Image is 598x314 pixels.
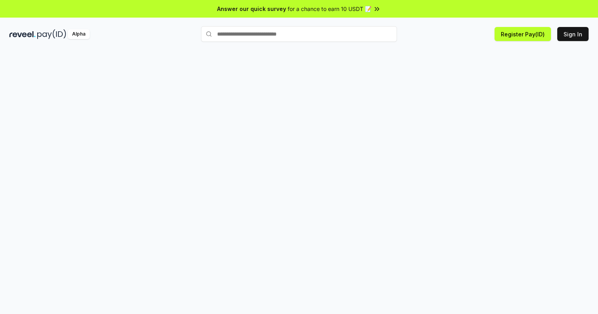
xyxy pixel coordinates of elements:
[557,27,589,41] button: Sign In
[37,29,66,39] img: pay_id
[288,5,371,13] span: for a chance to earn 10 USDT 📝
[68,29,90,39] div: Alpha
[217,5,286,13] span: Answer our quick survey
[9,29,36,39] img: reveel_dark
[495,27,551,41] button: Register Pay(ID)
